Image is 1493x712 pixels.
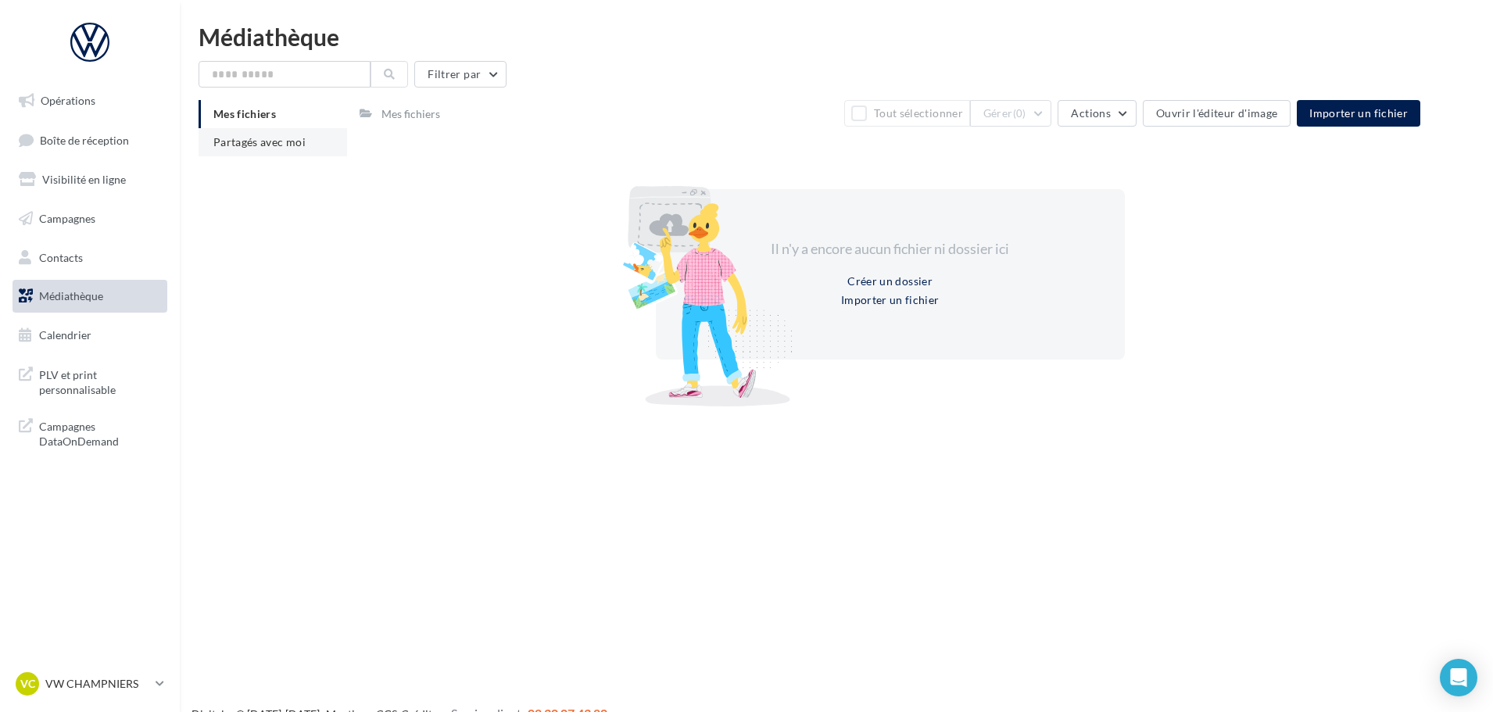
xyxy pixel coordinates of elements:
[39,364,161,398] span: PLV et print personnalisable
[9,242,170,274] a: Contacts
[39,289,103,302] span: Médiathèque
[13,669,167,699] a: VC VW CHAMPNIERS
[1309,106,1408,120] span: Importer un fichier
[414,61,507,88] button: Filtrer par
[20,676,35,692] span: VC
[199,25,1474,48] div: Médiathèque
[970,100,1052,127] button: Gérer(0)
[841,272,939,291] button: Créer un dossier
[9,84,170,117] a: Opérations
[39,328,91,342] span: Calendrier
[771,240,1009,257] span: Il n'y a encore aucun fichier ni dossier ici
[9,410,170,456] a: Campagnes DataOnDemand
[381,106,440,122] div: Mes fichiers
[835,291,946,309] button: Importer un fichier
[42,173,126,186] span: Visibilité en ligne
[45,676,149,692] p: VW CHAMPNIERS
[844,100,969,127] button: Tout sélectionner
[1440,659,1477,696] div: Open Intercom Messenger
[1058,100,1136,127] button: Actions
[9,123,170,157] a: Boîte de réception
[9,358,170,404] a: PLV et print personnalisable
[39,250,83,263] span: Contacts
[1297,100,1420,127] button: Importer un fichier
[9,319,170,352] a: Calendrier
[40,133,129,146] span: Boîte de réception
[39,212,95,225] span: Campagnes
[1071,106,1110,120] span: Actions
[1013,107,1026,120] span: (0)
[9,202,170,235] a: Campagnes
[9,280,170,313] a: Médiathèque
[41,94,95,107] span: Opérations
[213,135,306,148] span: Partagés avec moi
[1143,100,1291,127] button: Ouvrir l'éditeur d'image
[9,163,170,196] a: Visibilité en ligne
[39,416,161,449] span: Campagnes DataOnDemand
[213,107,276,120] span: Mes fichiers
